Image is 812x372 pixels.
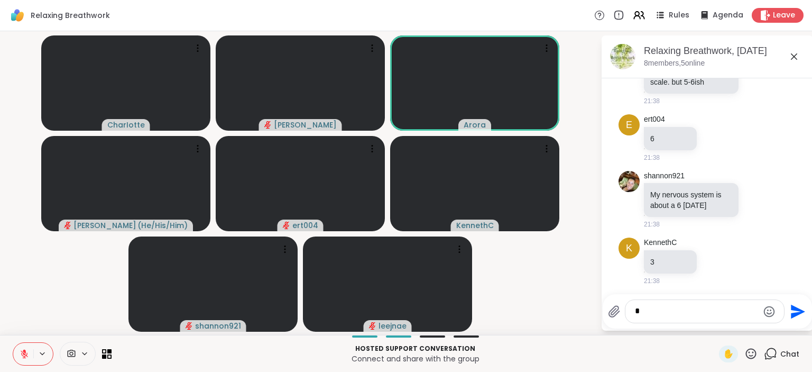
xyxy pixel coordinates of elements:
[644,171,685,182] a: shannon921
[195,321,241,331] span: shannon921
[644,44,805,58] div: Relaxing Breathwork, [DATE]
[619,171,640,192] img: https://sharewell-space-live.sfo3.digitaloceanspaces.com/user-generated/3c1b8d1f-4891-47ec-b23b-a...
[64,222,71,229] span: audio-muted
[292,220,318,231] span: ert004
[650,257,690,267] div: 3
[456,220,494,231] span: KennethC
[379,321,407,331] span: leejnae
[644,96,660,106] span: 21:38
[283,222,290,229] span: audio-muted
[610,44,635,69] img: Relaxing Breathwork, Oct 06
[118,353,713,364] p: Connect and share with the group
[31,10,110,21] span: Relaxing Breathwork
[635,306,758,317] textarea: Type your message
[369,322,376,330] span: audio-muted
[650,189,732,211] p: My nervous system is about a 6 [DATE]
[186,322,193,330] span: audio-muted
[650,133,690,144] div: 6
[464,120,486,130] span: Arora
[264,121,272,129] span: audio-muted
[785,300,808,323] button: Send
[644,153,660,162] span: 21:38
[274,120,337,130] span: [PERSON_NAME]
[644,220,660,229] span: 21:38
[118,344,713,353] p: Hosted support conversation
[626,241,632,256] span: K
[780,349,799,359] span: Chat
[773,10,795,21] span: Leave
[8,6,26,24] img: ShareWell Logomark
[669,10,689,21] span: Rules
[644,276,660,286] span: 21:38
[644,58,705,69] p: 8 members, 5 online
[723,348,734,360] span: ✋
[73,220,136,231] span: [PERSON_NAME]
[644,238,677,248] a: KennethC
[644,114,665,125] a: ert004
[626,118,632,132] span: e
[107,120,145,130] span: CharIotte
[763,305,776,318] button: Emoji picker
[713,10,743,21] span: Agenda
[137,220,188,231] span: ( He/His/Him )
